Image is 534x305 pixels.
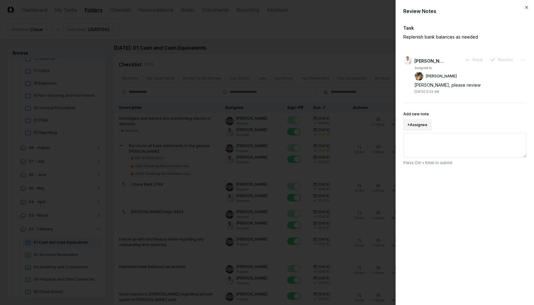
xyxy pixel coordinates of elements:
[403,56,412,65] img: d09822cc-9b6d-4858-8d66-9570c114c672_b0bc35f1-fa8e-4ccc-bc23-b02c2d8c2b72.png
[414,58,445,64] div: [PERSON_NAME]
[426,73,457,79] p: [PERSON_NAME]
[414,82,527,88] div: [PERSON_NAME], please review
[403,25,527,31] div: Task
[403,160,527,166] p: Press Ctrl + Enter to submit
[414,89,439,94] div: [DATE] 9:24 AM
[498,57,513,63] span: Resolve
[403,34,505,40] p: Replenish bank balances as needed
[403,7,527,15] div: Review Notes
[461,54,487,65] button: Reply
[487,54,517,65] button: Resolve
[403,112,429,116] label: Add new note
[414,65,457,71] td: Assigned to:
[403,119,431,130] button: +Assignee
[415,72,423,80] img: d09822cc-9b6d-4858-8d66-9570c114c672_b8eef3e5-d220-40ac-bb7d-61f482e2679c.png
